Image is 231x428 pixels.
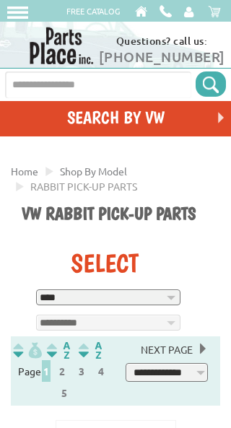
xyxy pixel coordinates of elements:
div: Select [22,248,188,279]
a: Next Page [134,343,200,356]
h3: Questions? call us: [92,34,231,66]
span: RABBIT PICK-UP PARTS [30,180,137,193]
a: 5 [58,386,71,399]
a: 3 [75,364,88,377]
a: 2 [56,364,69,377]
span: 1 [42,360,51,382]
img: filterpricelow.svg [13,342,42,359]
a: [PHONE_NUMBER] [99,48,225,66]
div: Page [13,360,115,403]
img: Parts Place Inc! [28,22,95,64]
h1: VW Rabbit Pick-up parts [22,203,209,226]
img: Sort by Headline [44,342,73,359]
img: Sort by Sales Rank [76,342,105,359]
a: Home [11,165,38,178]
a: 4 [95,364,108,377]
a: Shop By Model [60,165,127,178]
span: Next Page [134,339,200,360]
